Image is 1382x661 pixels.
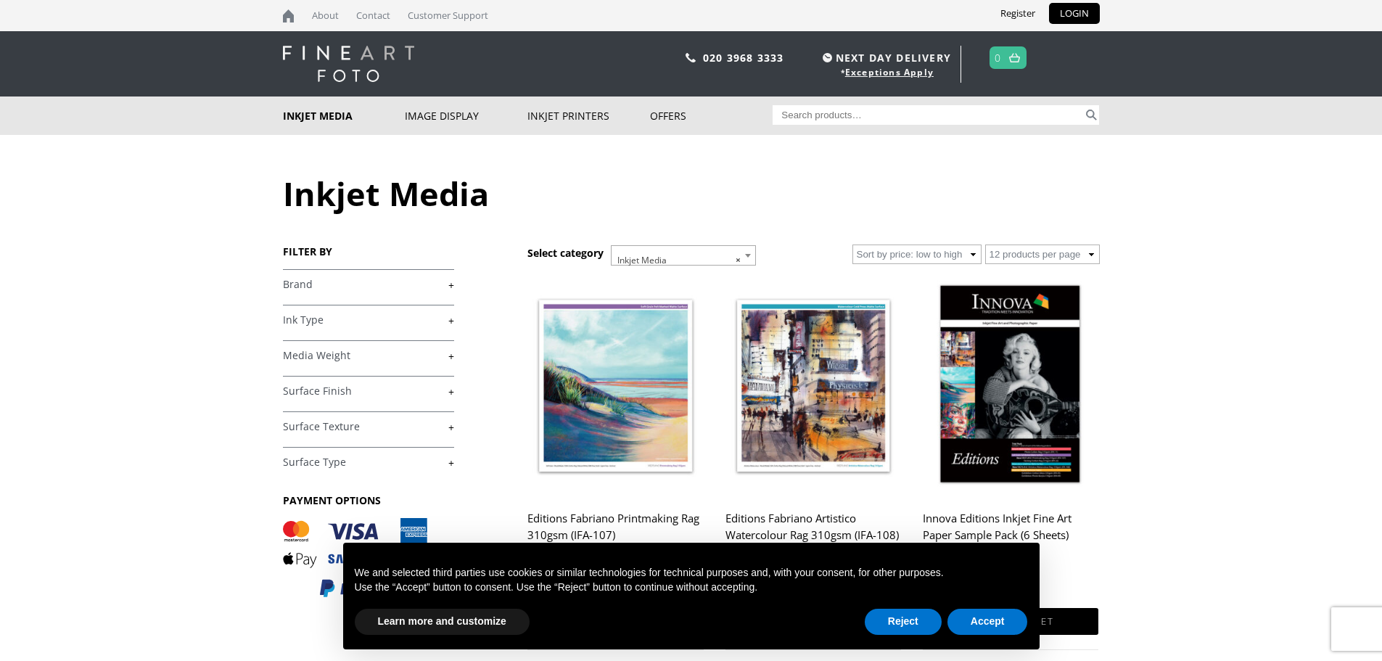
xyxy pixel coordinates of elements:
h3: Select category [527,246,604,260]
span: Inkjet Media [612,246,755,275]
a: Inkjet Media [283,97,406,135]
h2: Editions Fabriano Printmaking Rag 310gsm (IFA-107) [527,505,703,563]
a: 0 [995,47,1001,68]
a: Editions Fabriano Printmaking Rag 310gsm (IFA-107) £6.29 [527,276,703,599]
span: NEXT DAY DELIVERY [819,49,951,66]
a: 020 3968 3333 [703,51,784,65]
h4: Surface Texture [283,411,454,440]
a: Image Display [405,97,527,135]
a: + [283,349,454,363]
button: Search [1083,105,1100,125]
span: × [736,250,741,271]
p: Use the “Accept” button to consent. Use the “Reject” button to continue without accepting. [355,580,1028,595]
img: phone.svg [686,53,696,62]
h4: Surface Type [283,447,454,476]
img: Editions Fabriano Printmaking Rag 310gsm (IFA-107) [527,276,703,496]
a: LOGIN [1049,3,1100,24]
a: + [283,313,454,327]
a: + [283,420,454,434]
a: Offers [650,97,773,135]
span: Inkjet Media [611,245,756,266]
h2: Editions Fabriano Artistico Watercolour Rag 310gsm (IFA-108) [725,505,901,563]
a: Exceptions Apply [845,66,934,78]
img: PAYMENT OPTIONS [283,518,428,599]
img: Editions Fabriano Artistico Watercolour Rag 310gsm (IFA-108) [725,276,901,496]
h4: Surface Finish [283,376,454,405]
img: Innova Editions Inkjet Fine Art Paper Sample Pack (6 Sheets) [923,276,1098,496]
h3: PAYMENT OPTIONS [283,493,454,507]
select: Shop order [852,245,982,264]
a: + [283,385,454,398]
h1: Inkjet Media [283,171,1100,215]
img: basket.svg [1009,53,1020,62]
h4: Media Weight [283,340,454,369]
a: Innova Editions Inkjet Fine Art Paper Sample Pack (6 Sheets) £7.99 inc VAT [923,276,1098,599]
img: time.svg [823,53,832,62]
a: + [283,456,454,469]
div: Notice [332,531,1051,661]
a: Inkjet Printers [527,97,650,135]
h4: Ink Type [283,305,454,334]
h2: Innova Editions Inkjet Fine Art Paper Sample Pack (6 Sheets) [923,505,1098,563]
a: Register [990,3,1046,24]
button: Learn more and customize [355,609,530,635]
button: Reject [865,609,942,635]
h3: FILTER BY [283,245,454,258]
input: Search products… [773,105,1083,125]
h4: Brand [283,269,454,298]
a: Editions Fabriano Artistico Watercolour Rag 310gsm (IFA-108) £6.29 [725,276,901,599]
p: We and selected third parties use cookies or similar technologies for technical purposes and, wit... [355,566,1028,580]
img: logo-white.svg [283,46,414,82]
button: Accept [947,609,1028,635]
a: + [283,278,454,292]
